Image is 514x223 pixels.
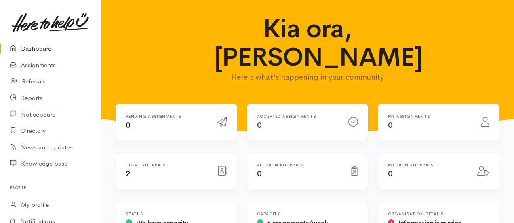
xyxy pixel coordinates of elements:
[126,114,208,119] h6: Pending assignments
[388,114,471,119] h6: My assignments
[10,182,91,193] h6: Profile
[214,72,401,83] p: Here's what's happening in your community
[388,169,393,179] span: 0
[257,120,262,130] span: 0
[214,15,401,72] h1: Kia ora, [PERSON_NAME]
[126,169,131,179] span: 2
[257,169,262,179] span: 0
[388,120,393,130] span: 0
[257,163,341,167] h6: All open referrals
[388,212,489,216] h6: Organisation Details
[126,120,131,130] span: 0
[388,163,468,167] h6: My open referrals
[126,163,208,167] h6: Total referrals
[126,212,227,216] h6: Status
[257,114,339,119] h6: Accepted assignments
[257,212,358,216] h6: Capacity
